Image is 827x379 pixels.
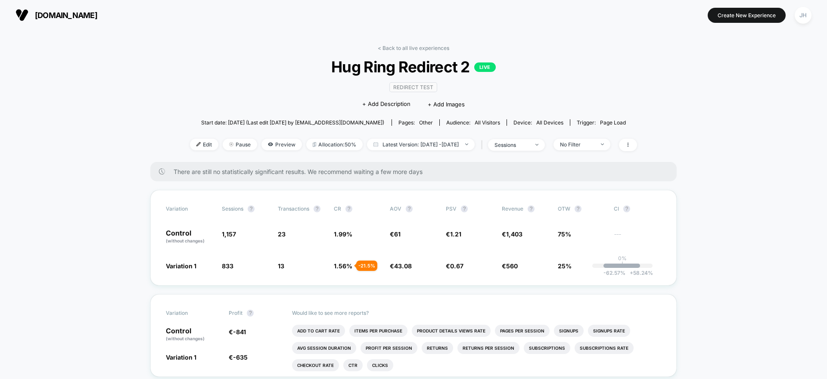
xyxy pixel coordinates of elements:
span: 58.24 % [625,270,653,276]
span: (without changes) [166,336,205,341]
div: sessions [494,142,529,148]
span: Page Load [600,119,626,126]
li: Subscriptions Rate [575,342,634,354]
p: Control [166,327,220,342]
span: 61 [394,230,401,238]
span: Sessions [222,205,243,212]
span: 560 [506,262,518,270]
img: calendar [373,142,378,146]
li: Clicks [367,359,393,371]
button: JH [792,6,814,24]
span: + Add Images [428,101,465,108]
span: AOV [390,205,401,212]
li: Checkout Rate [292,359,339,371]
span: 1.99 % [334,230,352,238]
img: end [535,144,538,146]
p: LIVE [474,62,496,72]
button: ? [575,205,581,212]
span: Profit [229,310,243,316]
div: Audience: [446,119,500,126]
button: ? [345,205,352,212]
span: 13 [278,262,284,270]
li: Profit Per Session [361,342,417,354]
span: Preview [261,139,302,150]
span: Transactions [278,205,309,212]
li: Returns [422,342,453,354]
li: Avg Session Duration [292,342,356,354]
span: 1.21 [450,230,461,238]
span: Redirect Test [389,82,437,92]
span: PSV [446,205,457,212]
span: -62.57 % [603,270,625,276]
span: --- [614,232,661,244]
span: 43.08 [394,262,412,270]
li: Subscriptions [524,342,570,354]
span: 1.56 % [334,262,352,270]
span: 1,157 [222,230,236,238]
span: OTW [558,205,605,212]
span: 833 [222,262,233,270]
span: Variation [166,205,213,212]
div: - 21.5 % [356,261,377,271]
span: Latest Version: [DATE] - [DATE] [367,139,475,150]
button: ? [528,205,535,212]
span: 1,403 [506,230,522,238]
img: end [601,143,604,145]
p: | [622,261,623,268]
span: € [390,262,412,270]
li: Signups [554,325,584,337]
span: [DOMAIN_NAME] [35,11,97,20]
span: + [630,270,633,276]
button: ? [461,205,468,212]
li: Ctr [343,359,363,371]
span: 23 [278,230,286,238]
span: 75% [558,230,571,238]
button: ? [248,205,255,212]
p: Control [166,230,213,244]
span: Variation 1 [166,262,196,270]
span: Hug Ring Redirect 2 [212,58,615,76]
span: Start date: [DATE] (Last edit [DATE] by [EMAIL_ADDRESS][DOMAIN_NAME]) [201,119,384,126]
p: 0% [618,255,627,261]
img: Visually logo [16,9,28,22]
span: CI [614,205,661,212]
span: Allocation: 50% [306,139,363,150]
div: No Filter [560,141,594,148]
span: Variation [166,310,213,317]
img: edit [196,142,201,146]
img: rebalance [313,142,316,147]
span: € [446,262,463,270]
span: € [229,328,246,336]
span: There are still no statistically significant results. We recommend waiting a few more days [174,168,659,175]
li: Items Per Purchase [349,325,407,337]
span: 0.67 [450,262,463,270]
button: ? [406,205,413,212]
button: [DOMAIN_NAME] [13,8,100,22]
span: Edit [190,139,218,150]
li: Product Details Views Rate [412,325,491,337]
li: Signups Rate [588,325,630,337]
span: | [479,139,488,151]
button: ? [623,205,630,212]
span: all devices [536,119,563,126]
li: Pages Per Session [495,325,550,337]
span: € [390,230,401,238]
button: ? [247,310,254,317]
span: other [419,119,433,126]
button: Create New Experience [708,8,786,23]
span: 25% [558,262,572,270]
img: end [229,142,233,146]
div: JH [795,7,811,24]
div: Pages: [398,119,433,126]
li: Add To Cart Rate [292,325,345,337]
a: < Back to all live experiences [378,45,449,51]
span: Pause [223,139,257,150]
span: -635 [233,354,248,361]
img: end [465,143,468,145]
span: (without changes) [166,238,205,243]
span: € [446,230,461,238]
p: Would like to see more reports? [292,310,662,316]
span: -841 [233,328,246,336]
li: Returns Per Session [457,342,519,354]
span: € [502,262,518,270]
